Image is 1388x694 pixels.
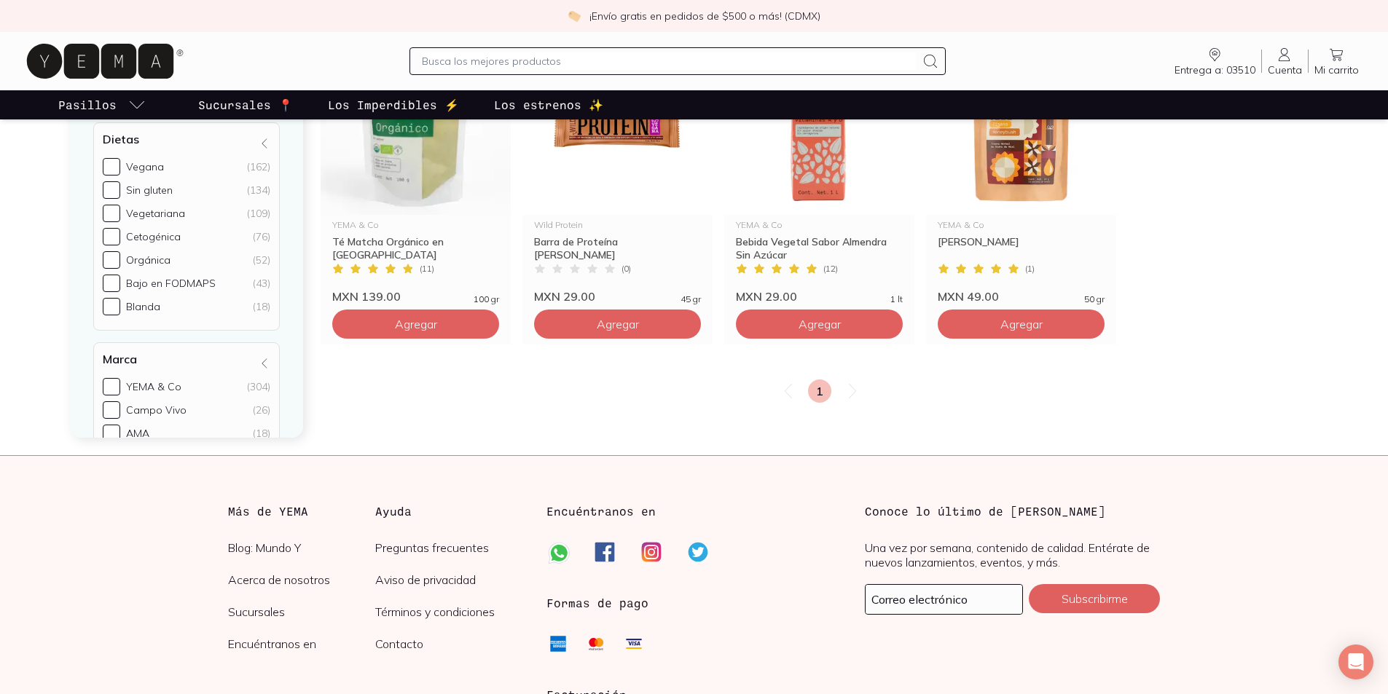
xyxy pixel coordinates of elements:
[375,604,523,619] a: Términos y condiciones
[736,235,903,261] div: Bebida Vegetal Sabor Almendra Sin Azúcar
[597,317,639,331] span: Agregar
[1084,295,1105,304] span: 50 gr
[724,36,914,304] a: Bebida Vegetal de Almendra Sin Azúcar YEMAYEMA & CoBebida Vegetal Sabor Almendra Sin Azúcar(12)MX...
[93,122,280,331] div: Dietas
[126,300,160,313] div: Blanda
[55,90,149,119] a: pasillo-todos-link
[103,228,120,245] input: Cetogénica(76)
[1175,63,1255,76] span: Entrega a: 03510
[103,401,120,419] input: Campo Vivo(26)
[736,221,903,229] div: YEMA & Co
[253,427,270,440] div: (18)
[865,540,1160,569] p: Una vez por semana, contenido de calidad. Entérate de nuevos lanzamientos, eventos, y más.
[681,295,701,304] span: 45 gr
[938,235,1105,261] div: [PERSON_NAME]
[103,205,120,222] input: Vegetariana(109)
[890,295,903,304] span: 1 lt
[103,425,120,442] input: AMA(18)
[228,572,376,587] a: Acerca de nosotros
[926,36,1116,215] img: Tisana Honeybush
[808,379,831,403] a: 1
[534,221,701,229] div: Wild Protein
[1262,46,1308,76] a: Cuenta
[1029,584,1160,613] button: Subscribirme
[228,604,376,619] a: Sucursales
[332,221,499,229] div: YEMA & Co
[332,309,499,339] button: Agregar
[395,317,437,331] span: Agregar
[546,594,648,612] h3: Formas de pago
[736,309,903,339] button: Agregar
[247,380,270,393] div: (304)
[58,96,117,114] p: Pasillos
[474,295,499,304] span: 100 gr
[1025,264,1035,273] span: ( 1 )
[126,427,149,440] div: AMA
[195,90,296,119] a: Sucursales 📍
[103,132,139,146] h4: Dietas
[568,9,581,23] img: check
[103,158,120,176] input: Vegana(162)
[534,235,701,261] div: Barra de Proteína [PERSON_NAME]
[1309,46,1365,76] a: Mi carrito
[103,251,120,269] input: Orgánica(52)
[866,585,1022,614] input: mimail@gmail.com
[1314,63,1359,76] span: Mi carrito
[938,309,1105,339] button: Agregar
[253,300,270,313] div: (18)
[253,230,270,243] div: (76)
[926,36,1116,304] a: Tisana HoneybushYEMA & Co[PERSON_NAME](1)MXN 49.0050 gr
[622,264,631,273] span: ( 0 )
[103,378,120,395] input: YEMA & Co(304)
[534,309,701,339] button: Agregar
[375,540,523,555] a: Preguntas frecuentes
[321,36,511,304] a: Té matcha orgánico en polvo.YEMA & CoTé Matcha Orgánico en [GEOGRAPHIC_DATA](11)MXN 139.00100 gr
[799,317,841,331] span: Agregar
[321,36,511,215] img: Té matcha orgánico en polvo.
[332,289,401,304] span: MXN 139.00
[328,96,459,114] p: Los Imperdibles ⚡️
[253,253,270,267] div: (52)
[93,342,280,638] div: Marca
[247,160,270,173] div: (162)
[253,277,270,290] div: (43)
[865,502,1160,520] h3: Conoce lo último de [PERSON_NAME]
[103,275,120,292] input: Bajo en FODMAPS(43)
[103,298,120,315] input: Blanda(18)
[736,289,797,304] span: MXN 29.00
[534,289,595,304] span: MXN 29.00
[228,540,376,555] a: Blog: Mundo Y
[589,9,820,23] p: ¡Envío gratis en pedidos de $500 o más! (CDMX)
[126,230,181,243] div: Cetogénica
[228,636,376,651] a: Encuéntranos en
[491,90,606,119] a: Los estrenos ✨
[253,403,270,417] div: (26)
[375,572,523,587] a: Aviso de privacidad
[198,96,293,114] p: Sucursales 📍
[228,502,376,520] h3: Más de YEMA
[420,264,434,273] span: ( 11 )
[546,502,656,520] h3: Encuéntranos en
[126,277,216,290] div: Bajo en FODMAPS
[126,380,181,393] div: YEMA & Co
[325,90,462,119] a: Los Imperdibles ⚡️
[247,184,270,197] div: (134)
[126,403,187,417] div: Campo Vivo
[494,96,603,114] p: Los estrenos ✨
[724,36,914,215] img: Bebida Vegetal de Almendra Sin Azúcar YEMA
[522,36,713,304] a: Barra de Proteína Sabor MokaWild ProteinBarra de Proteína [PERSON_NAME](0)MXN 29.0045 gr
[823,264,838,273] span: ( 12 )
[126,207,185,220] div: Vegetariana
[126,160,164,173] div: Vegana
[247,207,270,220] div: (109)
[422,52,916,70] input: Busca los mejores productos
[1338,644,1373,679] div: Open Intercom Messenger
[103,352,137,366] h4: Marca
[375,502,523,520] h3: Ayuda
[938,289,999,304] span: MXN 49.00
[1268,63,1302,76] span: Cuenta
[938,221,1105,229] div: YEMA & Co
[332,235,499,261] div: Té Matcha Orgánico en [GEOGRAPHIC_DATA]
[522,36,713,215] img: Barra de Proteína Sabor Moka
[103,181,120,199] input: Sin gluten(134)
